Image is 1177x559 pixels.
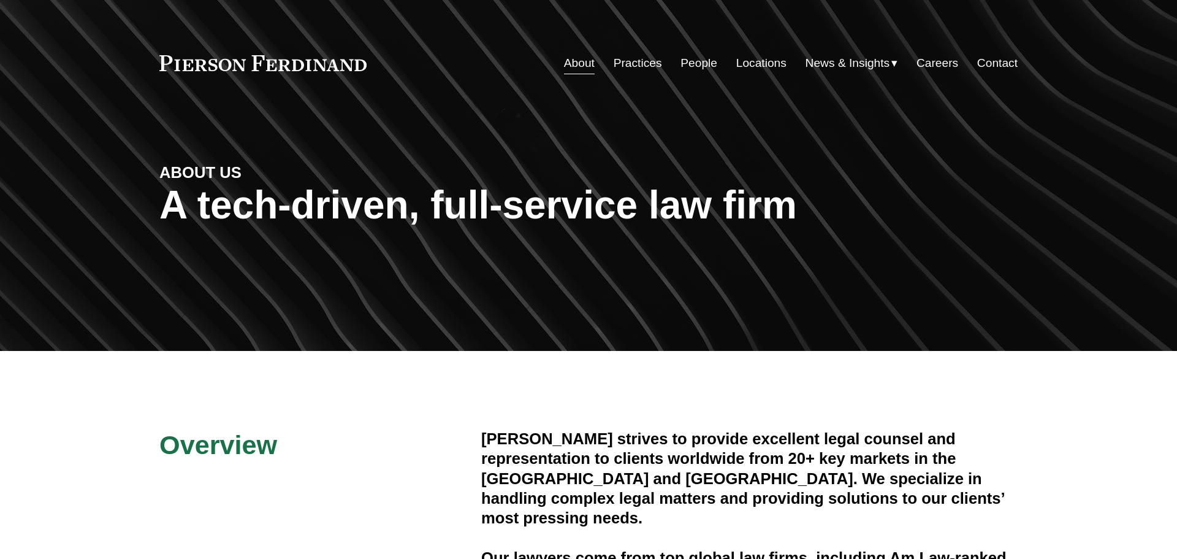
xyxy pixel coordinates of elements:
strong: ABOUT US [159,164,242,181]
a: About [564,52,595,75]
h1: A tech-driven, full-service law firm [159,183,1018,228]
a: Careers [916,52,958,75]
h4: [PERSON_NAME] strives to provide excellent legal counsel and representation to clients worldwide ... [481,429,1018,528]
a: folder dropdown [806,52,898,75]
a: Practices [614,52,662,75]
a: Contact [977,52,1018,75]
a: Locations [736,52,787,75]
span: Overview [159,430,277,460]
span: News & Insights [806,53,890,74]
a: People [680,52,717,75]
